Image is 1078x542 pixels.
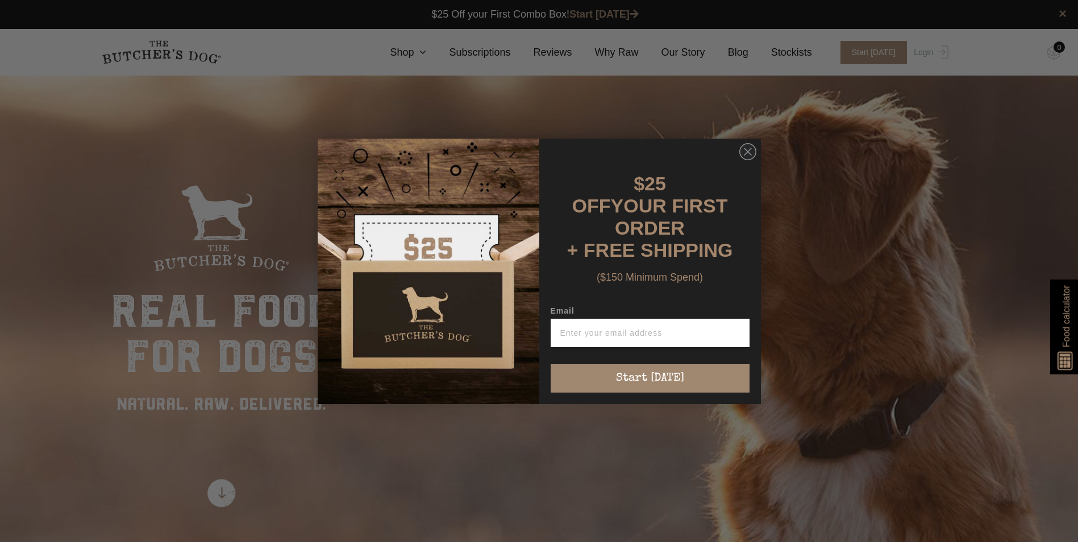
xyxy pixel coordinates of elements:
label: Email [551,306,750,319]
span: YOUR FIRST ORDER + FREE SHIPPING [567,195,733,261]
input: Enter your email address [551,319,750,347]
span: $25 OFF [572,173,666,216]
img: d0d537dc-5429-4832-8318-9955428ea0a1.jpeg [318,139,539,404]
button: Start [DATE] [551,364,750,393]
button: Close dialog [739,143,756,160]
span: Food calculator [1059,285,1073,347]
span: ($150 Minimum Spend) [597,272,703,283]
